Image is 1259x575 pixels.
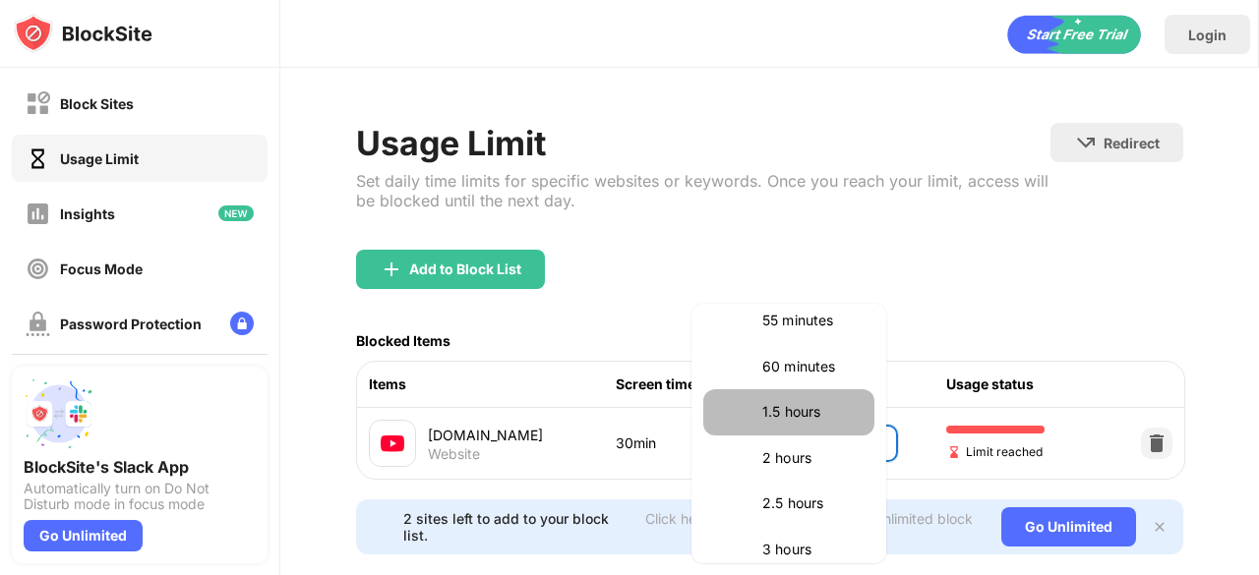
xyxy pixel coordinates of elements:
p: 2.5 hours [762,492,863,514]
p: 2 hours [762,447,863,469]
p: 3 hours [762,539,863,560]
p: 60 minutes [762,356,863,377]
p: 1.5 hours [762,401,863,423]
p: 55 minutes [762,310,863,331]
